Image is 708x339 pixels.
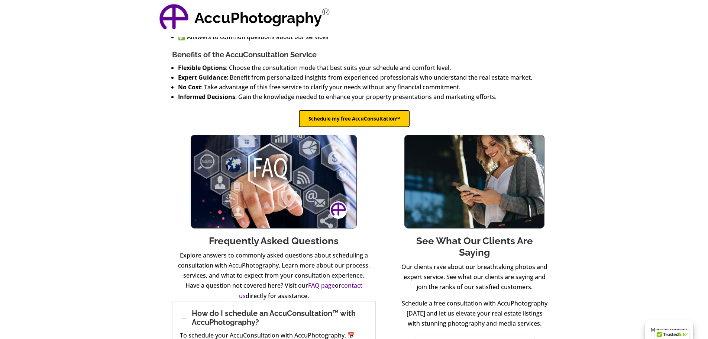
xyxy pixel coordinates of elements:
[157,2,191,35] a: AccuPhotography Logo - Professional Real Estate Photography and Media Services in Dallas, Texas
[405,135,544,228] img: Happy Realtor Viewing Property On Cell Phone
[178,83,201,91] strong: No Cost
[157,2,191,35] img: AccuPhotography
[178,250,370,301] p: Explore answers to commonly asked questions about scheduling a consultation with AccuPhotography....
[322,6,330,17] sup: Registered Trademark
[178,92,536,102] li: : Gain the knowledge needed to enhance your property presentations and marketing efforts.
[400,262,549,298] p: Our clients rave about our breathtaking photos and expert service. See what our clients are sayin...
[394,233,555,237] h3: Happy Realtor Viewing Property on Cell Phone
[180,313,188,322] span: K
[178,64,226,72] strong: Flexible Options
[178,82,536,92] li: : Take advantage of this free service to clarify your needs without any financial commitment.
[172,50,536,63] h2: Benefits of the AccuConsultation Service
[178,93,235,101] strong: Informed Decisions
[194,9,322,26] strong: AccuPhotography
[178,63,536,73] li: : Choose the consultation mode that best suits your schedule and comfort level.
[645,320,693,339] button: Manage consent
[299,110,410,127] button: Schedule my free AccuConsultation℠
[172,233,376,237] h3: FAQs
[191,135,356,228] img: Faqs
[400,298,549,329] p: Schedule a free consultation with AccuPhotography [DATE] and let us elevate your real estate list...
[239,281,362,300] a: contact us
[192,309,368,327] h2: How do I schedule an AccuConsultation™ with AccuPhotography?
[178,73,536,82] li: : Benefit from personalized insights from experienced professionals who understand the real estat...
[416,235,533,258] span: See What Our Clients Are Saying
[209,235,339,246] span: Frequently Asked Questions
[178,73,227,81] strong: Expert Guidance
[308,281,335,290] a: FAQ page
